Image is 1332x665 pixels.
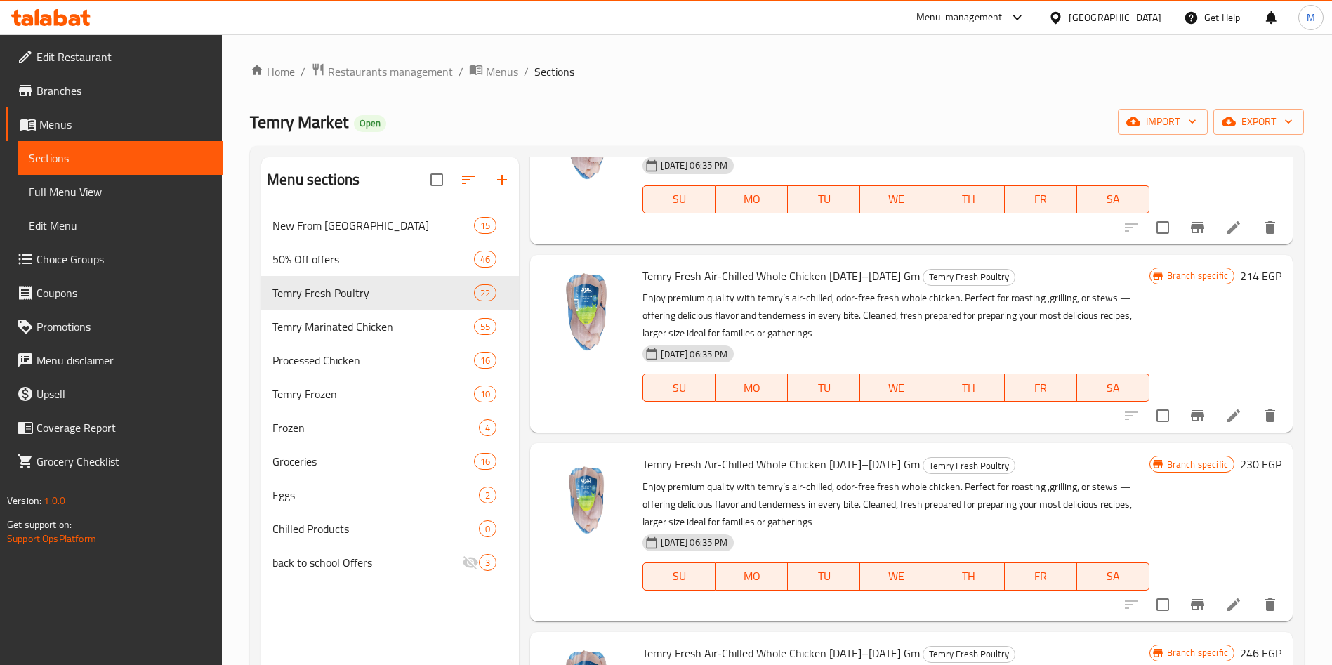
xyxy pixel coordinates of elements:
[261,242,519,276] div: 50% Off offers46
[261,411,519,445] div: Frozen4
[6,377,223,411] a: Upsell
[6,343,223,377] a: Menu disclaimer
[267,169,360,190] h2: Menu sections
[44,492,65,510] span: 1.0.0
[1083,566,1144,586] span: SA
[475,253,496,266] span: 46
[642,478,1149,531] p: Enjoy premium quality with temry’s air-chilled, odor-free fresh whole chicken. Perfect for roasti...
[923,269,1015,286] div: Temry Fresh Poultry
[1148,590,1178,619] span: Select to update
[938,566,999,586] span: TH
[272,453,474,470] span: Groceries
[475,287,496,300] span: 22
[1069,10,1161,25] div: [GEOGRAPHIC_DATA]
[272,284,474,301] span: Temry Fresh Poultry
[788,374,860,402] button: TU
[1148,213,1178,242] span: Select to update
[1225,596,1242,613] a: Edit menu item
[1010,378,1071,398] span: FR
[1240,266,1281,286] h6: 214 EGP
[272,251,474,268] span: 50% Off offers
[37,352,211,369] span: Menu disclaimer
[1148,401,1178,430] span: Select to update
[1240,643,1281,663] h6: 246 EGP
[642,454,920,475] span: Temry Fresh Air-Chilled Whole Chicken [DATE]–[DATE] Gm
[649,378,710,398] span: SU
[474,352,496,369] div: items
[272,217,474,234] span: New From [GEOGRAPHIC_DATA]
[6,276,223,310] a: Coupons
[7,492,41,510] span: Version:
[18,209,223,242] a: Edit Menu
[261,445,519,478] div: Groceries16
[37,419,211,436] span: Coverage Report
[923,646,1015,662] span: Temry Fresh Poultry
[655,536,733,549] span: [DATE] 06:35 PM
[642,374,716,402] button: SU
[6,445,223,478] a: Grocery Checklist
[1083,378,1144,398] span: SA
[649,566,710,586] span: SU
[475,455,496,468] span: 16
[354,115,386,132] div: Open
[475,320,496,334] span: 55
[1118,109,1208,135] button: import
[655,348,733,361] span: [DATE] 06:35 PM
[272,318,474,335] span: Temry Marinated Chicken
[793,189,855,209] span: TU
[272,386,474,402] span: Temry Frozen
[6,40,223,74] a: Edit Restaurant
[7,515,72,534] span: Get support on:
[860,185,932,213] button: WE
[6,310,223,343] a: Promotions
[7,529,96,548] a: Support.OpsPlatform
[932,374,1005,402] button: TH
[1240,454,1281,474] h6: 230 EGP
[451,163,485,197] span: Sort sections
[1213,109,1304,135] button: export
[261,276,519,310] div: Temry Fresh Poultry22
[18,175,223,209] a: Full Menu View
[261,209,519,242] div: New From [GEOGRAPHIC_DATA]15
[480,421,496,435] span: 4
[459,63,463,80] li: /
[272,554,462,571] span: back to school Offers
[721,189,782,209] span: MO
[272,217,474,234] div: New From Temry
[37,82,211,99] span: Branches
[541,454,631,544] img: Temry Fresh Air-Chilled Whole Chicken 1300–1400 Gm
[866,566,927,586] span: WE
[1010,189,1071,209] span: FR
[6,411,223,445] a: Coverage Report
[37,386,211,402] span: Upsell
[474,284,496,301] div: items
[923,458,1015,474] span: Temry Fresh Poultry
[655,159,733,172] span: [DATE] 06:35 PM
[793,566,855,586] span: TU
[29,150,211,166] span: Sections
[541,266,631,356] img: Temry Fresh Air-Chilled Whole Chicken 1200–1300 Gm
[1005,374,1077,402] button: FR
[788,185,860,213] button: TU
[37,48,211,65] span: Edit Restaurant
[261,343,519,377] div: Processed Chicken16
[250,106,348,138] span: Temry Market
[1077,374,1149,402] button: SA
[916,9,1003,26] div: Menu-management
[6,107,223,141] a: Menus
[272,352,474,369] span: Processed Chicken
[480,556,496,569] span: 3
[1307,10,1315,25] span: M
[301,63,305,80] li: /
[480,489,496,502] span: 2
[1005,562,1077,591] button: FR
[938,378,999,398] span: TH
[649,189,710,209] span: SU
[272,487,479,503] div: Eggs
